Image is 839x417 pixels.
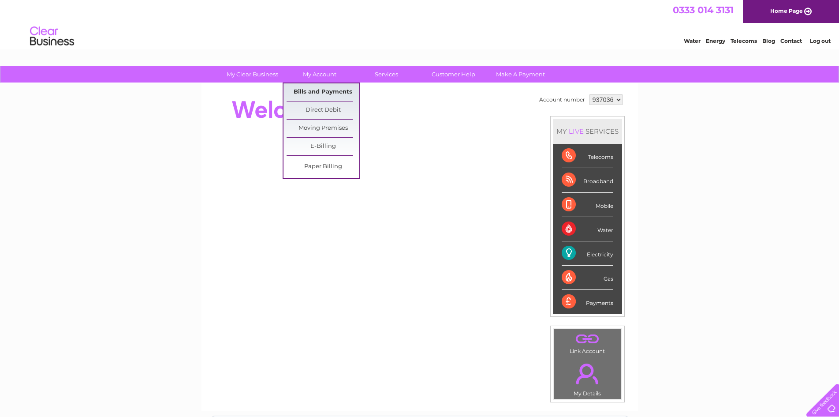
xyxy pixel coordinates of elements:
[706,38,725,44] a: Energy
[283,66,356,83] a: My Account
[287,138,359,155] a: E-Billing
[553,119,622,144] div: MY SERVICES
[553,329,622,357] td: Link Account
[731,38,757,44] a: Telecoms
[216,66,289,83] a: My Clear Business
[562,193,613,217] div: Mobile
[287,120,359,137] a: Moving Premises
[287,158,359,176] a: Paper Billing
[567,127,585,135] div: LIVE
[562,168,613,192] div: Broadband
[673,4,734,15] a: 0333 014 3131
[780,38,802,44] a: Contact
[556,331,619,347] a: .
[810,38,831,44] a: Log out
[762,38,775,44] a: Blog
[684,38,701,44] a: Water
[562,290,613,314] div: Payments
[562,266,613,290] div: Gas
[484,66,557,83] a: Make A Payment
[30,23,75,50] img: logo.png
[287,83,359,101] a: Bills and Payments
[537,92,587,107] td: Account number
[562,144,613,168] div: Telecoms
[556,358,619,389] a: .
[562,217,613,241] div: Water
[417,66,490,83] a: Customer Help
[350,66,423,83] a: Services
[212,5,628,43] div: Clear Business is a trading name of Verastar Limited (registered in [GEOGRAPHIC_DATA] No. 3667643...
[287,101,359,119] a: Direct Debit
[553,356,622,399] td: My Details
[562,241,613,266] div: Electricity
